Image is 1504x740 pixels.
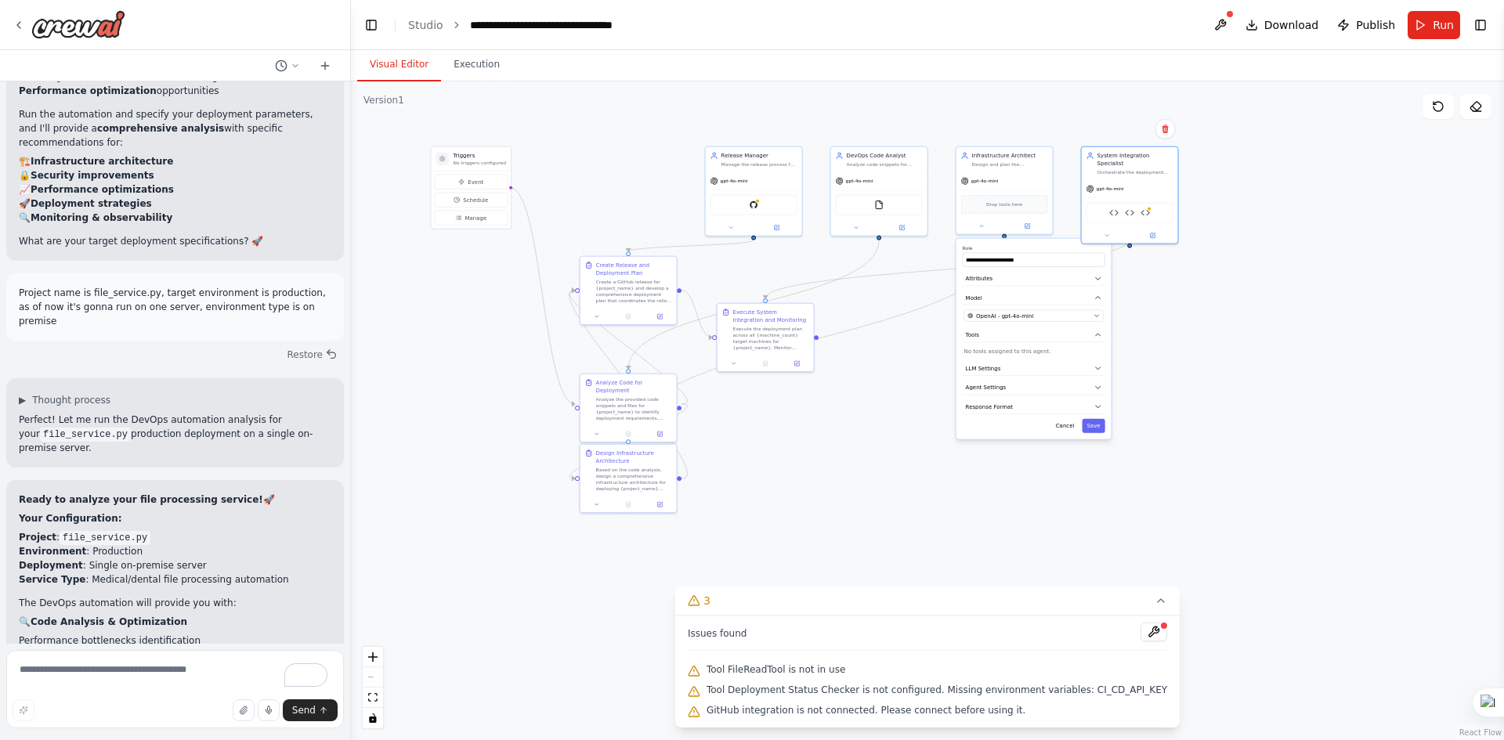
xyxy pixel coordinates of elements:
[97,123,224,134] strong: comprehensive analysis
[1433,17,1454,33] span: Run
[19,394,110,406] button: ▶Thought process
[624,240,883,370] g: Edge from 39a751a4-1799-4eb5-8492-46352a3b7e11 to 3cc4b978-f01f-421e-8ec6-fd21241d5fb9
[1125,208,1134,218] img: Docker Registry Manager
[1331,11,1401,39] button: Publish
[31,616,187,627] strong: Code Analysis & Optimization
[269,56,306,75] button: Switch to previous chat
[19,560,83,571] strong: Deployment
[454,160,506,166] p: No triggers configured
[1097,186,1124,192] span: gpt-4o-mini
[971,178,999,184] span: gpt-4o-mini
[966,384,1007,392] span: Agent Settings
[761,240,1133,299] g: Edge from 173c3ee1-e89e-470c-bb70-67c8b109d350 to 0174a2af-3e61-49dd-be81-67327efab913
[963,381,1105,395] button: Agent Settings
[313,56,338,75] button: Start a new chat
[1239,11,1325,39] button: Download
[624,240,757,252] g: Edge from f5a0eca7-8875-4fbc-9f6c-dd7c9a0f1acb to 54d6008b-5b33-48f3-af22-08bc309f57c0
[972,161,1048,168] div: Design and plan the infrastructure architecture for {project_name} deployment across {machine_cou...
[966,275,993,283] span: Attributes
[19,168,331,182] li: 🔒
[580,444,678,514] div: Design Infrastructure ArchitectureBased on the code analysis, design a comprehensive infrastructu...
[1356,17,1395,33] span: Publish
[19,615,331,629] p: 🔍
[1081,146,1179,244] div: System Integration SpecialistOrchestrate the deployment and integration of {project_name} across ...
[408,17,646,33] nav: breadcrumb
[363,647,383,667] button: zoom in
[596,396,672,421] div: Analyze the provided code snippets and files for {project_name} to identify deployment requiremen...
[1051,419,1079,433] button: Cancel
[707,704,1025,717] span: GitHub integration is not connected. Please connect before using it.
[847,161,923,168] div: Analyze code snippets for {project_name} to identify deployment requirements, security issues, an...
[19,85,157,96] strong: Performance optimization
[963,245,1105,251] label: Role
[596,279,672,304] div: Create a GitHub release for {project_name} and develop a comprehensive deployment plan that coord...
[233,699,255,721] button: Upload files
[13,699,34,721] button: Improve this prompt
[688,627,747,640] span: Issues found
[1097,169,1173,175] div: Orchestrate the deployment and integration of {project_name} across all {machine_count} target ma...
[19,107,331,150] p: Run the automation and specify your deployment parameters, and I'll provide a with specific recom...
[1408,11,1460,39] button: Run
[703,593,710,608] span: 3
[707,663,845,676] span: Tool FileReadTool is not in use
[31,10,125,38] img: Logo
[721,161,797,168] div: Manage the release process for {project_name} by creating GitHub releases, coordinating deploymen...
[19,182,331,197] li: 📈
[580,374,678,443] div: Analyze Code for DeploymentAnalyze the provided code snippets and files for {project_name} to ide...
[972,152,1048,160] div: Infrastructure Architect
[19,154,331,168] li: 🏗️
[612,429,645,439] button: No output available
[363,647,383,728] div: React Flow controls
[435,175,508,190] button: Event
[1470,14,1491,36] button: Show right sidebar
[431,146,512,229] div: TriggersNo triggers configuredEventScheduleManage
[19,413,331,455] p: Perfect! Let me run the DevOps automation analysis for your production deployment on a single on-...
[32,394,110,406] span: Thought process
[31,198,152,209] strong: Deployment strategies
[675,587,1180,615] button: 3
[40,428,131,442] code: file_service.py
[1082,419,1104,433] button: Save
[463,196,488,204] span: Schedule
[19,286,331,328] p: Project name is file_service.py, target environment is production, as of now it's gonna run on on...
[846,178,873,184] span: gpt-4o-mini
[454,152,506,160] h3: Triggers
[733,309,809,324] div: Execute System Integration and Monitoring
[733,326,809,351] div: Execute the deployment plan across all {machine_count} target machines for {project_name}. Monito...
[19,546,86,557] strong: Environment
[1109,208,1119,218] img: Server Health Monitor
[292,704,316,717] span: Send
[363,708,383,728] button: toggle interactivity
[707,684,1167,696] span: Tool Deployment Status Checker is not configured. Missing environment variables: CI_CD_API_KEY
[19,494,263,505] strong: Ready to analyze your file processing service!
[31,156,173,167] strong: Infrastructure architecture
[19,197,331,211] li: 🚀
[717,303,815,373] div: Execute System Integration and MonitoringExecute the deployment plan across all {machine_count} t...
[6,650,344,728] textarea: To enrich screen reader interactions, please activate Accessibility in Grammarly extension settings
[465,214,486,222] span: Manage
[19,634,331,648] li: Performance bottlenecks identification
[1459,728,1502,737] a: React Flow attribution
[468,178,483,186] span: Event
[408,19,443,31] a: Studio
[19,544,331,558] li: : Production
[19,84,331,98] li: opportunities
[19,558,331,572] li: : Single on-premise server
[963,272,1105,287] button: Attributes
[1264,17,1319,33] span: Download
[976,312,1033,319] span: OpenAI - gpt-4o-mini
[1130,231,1175,240] button: Open in side panel
[749,359,782,368] button: No output available
[435,193,508,208] button: Schedule
[19,493,331,507] p: 🚀
[435,211,508,226] button: Manage
[363,94,404,106] div: Version 1
[964,347,1104,355] p: No tools assigned to this agent.
[966,364,1001,372] span: LLM Settings
[1155,119,1176,139] button: Delete node
[596,262,672,277] div: Create Release and Deployment Plan
[646,429,673,439] button: Open in side panel
[1097,152,1173,168] div: System Integration Specialist
[596,467,672,492] div: Based on the code analysis, design a comprehensive infrastructure architecture for deploying {pro...
[441,49,512,81] button: Execution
